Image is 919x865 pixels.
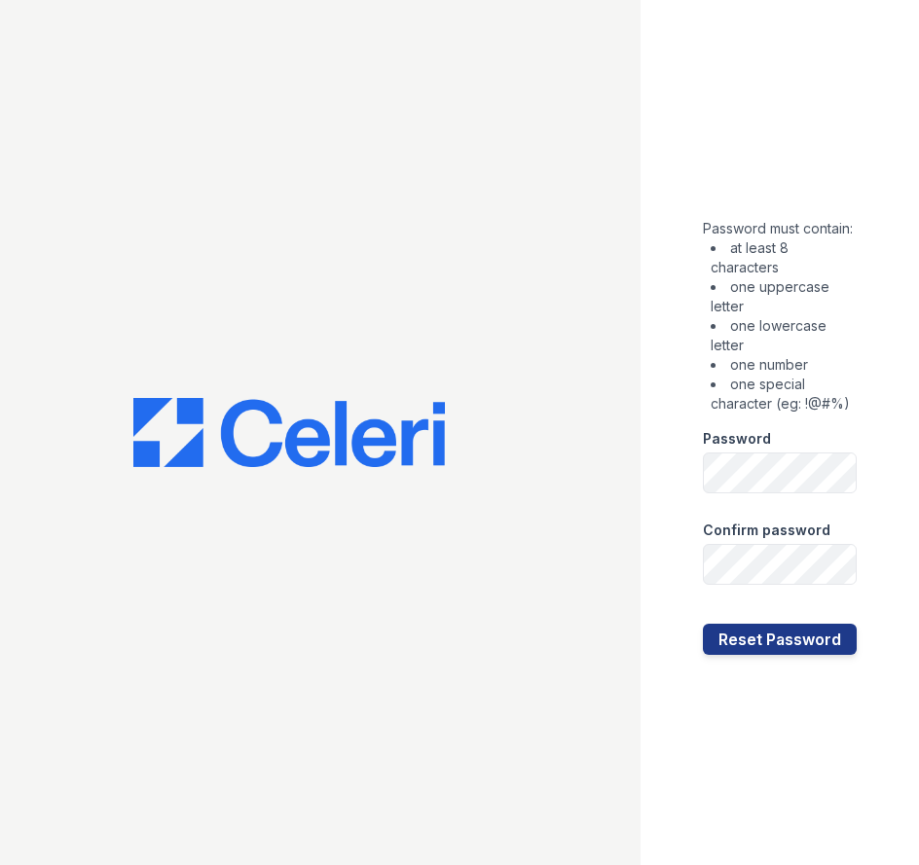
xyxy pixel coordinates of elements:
li: one number [711,355,857,375]
label: Password [703,429,771,449]
img: CE_Logo_Blue-a8612792a0a2168367f1c8372b55b34899dd931a85d93a1a3d3e32e68fde9ad4.png [133,398,445,468]
label: Confirm password [703,521,830,540]
button: Reset Password [703,624,857,655]
li: one uppercase letter [711,277,857,316]
li: at least 8 characters [711,238,857,277]
li: one special character (eg: !@#%) [711,375,857,414]
li: one lowercase letter [711,316,857,355]
div: Password must contain: [703,219,857,414]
